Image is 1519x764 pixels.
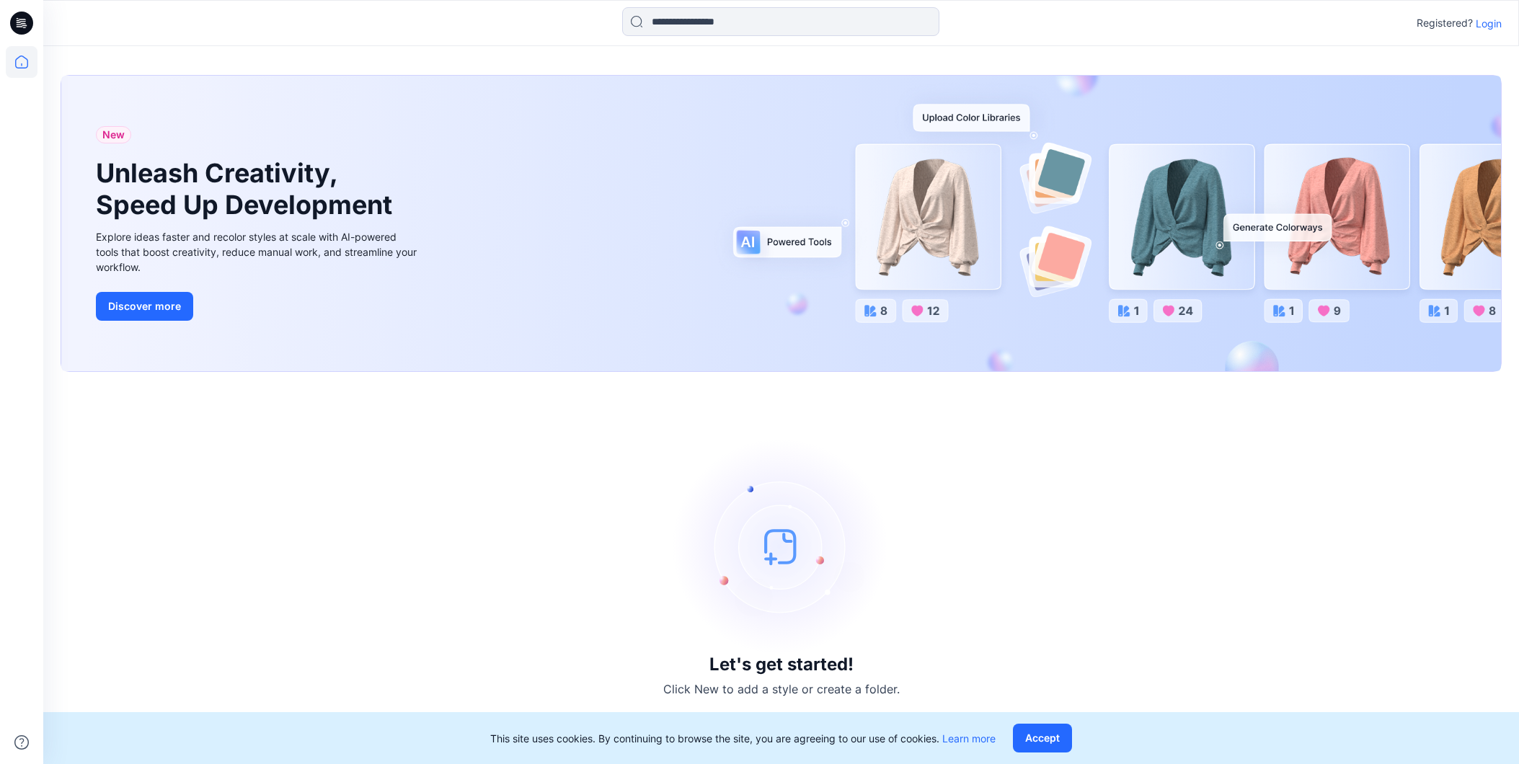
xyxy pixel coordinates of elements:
[942,732,996,745] a: Learn more
[1013,724,1072,752] button: Accept
[102,126,125,143] span: New
[673,438,890,654] img: empty-state-image.svg
[96,292,420,321] a: Discover more
[490,731,996,746] p: This site uses cookies. By continuing to browse the site, you are agreeing to our use of cookies.
[96,158,399,220] h1: Unleash Creativity, Speed Up Development
[1417,14,1473,32] p: Registered?
[663,680,900,698] p: Click New to add a style or create a folder.
[96,229,420,275] div: Explore ideas faster and recolor styles at scale with AI-powered tools that boost creativity, red...
[709,654,854,675] h3: Let's get started!
[1476,16,1502,31] p: Login
[96,292,193,321] button: Discover more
